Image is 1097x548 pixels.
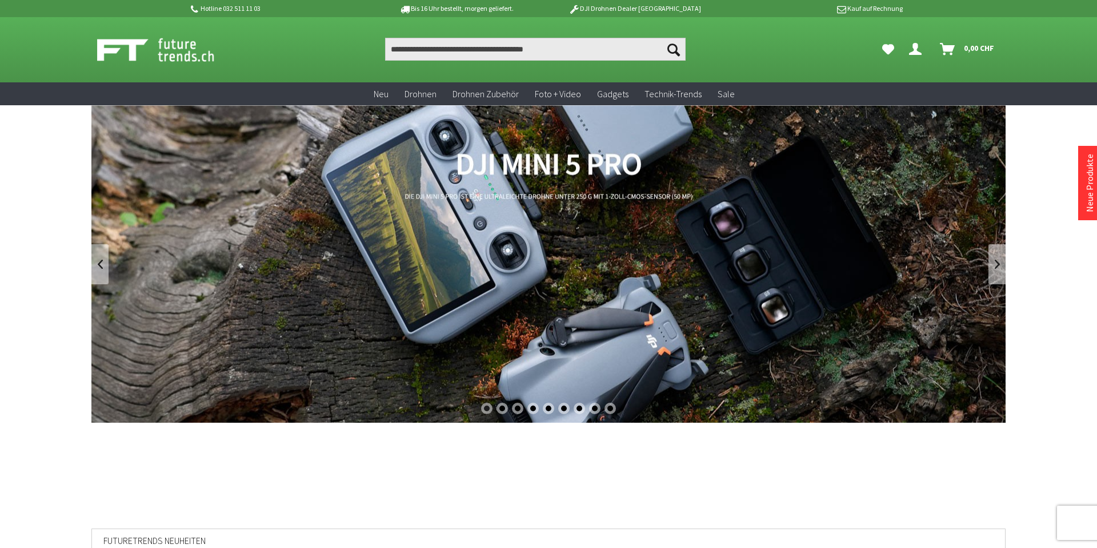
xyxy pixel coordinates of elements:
p: Bis 16 Uhr bestellt, morgen geliefert. [367,2,545,15]
span: Drohnen [405,88,437,100]
div: 1 [481,403,493,414]
p: Hotline 032 511 11 03 [189,2,367,15]
p: DJI Drohnen Dealer [GEOGRAPHIC_DATA] [546,2,724,15]
img: Shop Futuretrends - zur Startseite wechseln [97,35,239,64]
span: Foto + Video [535,88,581,100]
a: Sale [710,82,743,106]
a: Drohnen [397,82,445,106]
button: Suchen [662,38,686,61]
span: 0,00 CHF [964,39,994,57]
span: Neu [374,88,389,100]
a: Warenkorb [935,38,1000,61]
div: 7 [574,403,585,414]
a: Neue Produkte [1084,154,1095,212]
span: Gadgets [597,88,628,100]
a: DJI Mini 5 Pro [91,105,1006,423]
a: Foto + Video [527,82,589,106]
span: Sale [718,88,735,100]
span: Drohnen Zubehör [453,88,519,100]
span: Technik-Trends [644,88,702,100]
p: Kauf auf Rechnung [724,2,902,15]
div: 8 [589,403,600,414]
a: Meine Favoriten [876,38,900,61]
div: 4 [527,403,539,414]
input: Produkt, Marke, Kategorie, EAN, Artikelnummer… [385,38,686,61]
div: 6 [558,403,570,414]
a: Drohnen Zubehör [445,82,527,106]
div: 3 [512,403,523,414]
a: Dein Konto [904,38,931,61]
div: 5 [543,403,554,414]
a: Gadgets [589,82,636,106]
div: 2 [497,403,508,414]
div: 9 [604,403,616,414]
a: Technik-Trends [636,82,710,106]
a: Neu [366,82,397,106]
